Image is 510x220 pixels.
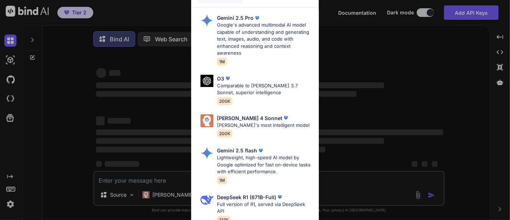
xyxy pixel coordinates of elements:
p: Lightweight, high-speed AI model by Google optimized for fast on-device tasks with efficient perf... [217,154,313,175]
span: 1M [217,58,227,66]
span: 1M [217,176,227,184]
p: O3 [217,75,224,82]
img: premium [224,75,231,82]
img: Pick Models [200,14,213,27]
span: 200K [217,97,232,105]
span: 200K [217,129,232,138]
img: Pick Models [200,193,213,206]
img: premium [254,14,261,22]
p: [PERSON_NAME] 4 Sonnet [217,114,282,122]
img: Pick Models [200,114,213,127]
img: premium [282,114,289,122]
p: Full version of R1, served via DeepSeek API [217,201,313,215]
p: Google's advanced multimodal AI model capable of understanding and generating text, images, audio... [217,22,313,57]
p: Gemini 2.5 flash [217,147,257,154]
p: Comparable to [PERSON_NAME] 3.7 Sonnet, superior intelligence [217,82,313,96]
p: [PERSON_NAME]'s most intelligent model [217,122,310,129]
img: Pick Models [200,75,213,87]
p: Gemini 2.5 Pro [217,14,254,22]
p: DeepSeek R1 (671B-Full) [217,193,276,201]
img: premium [257,147,264,154]
img: Pick Models [200,147,213,160]
img: premium [276,193,283,201]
